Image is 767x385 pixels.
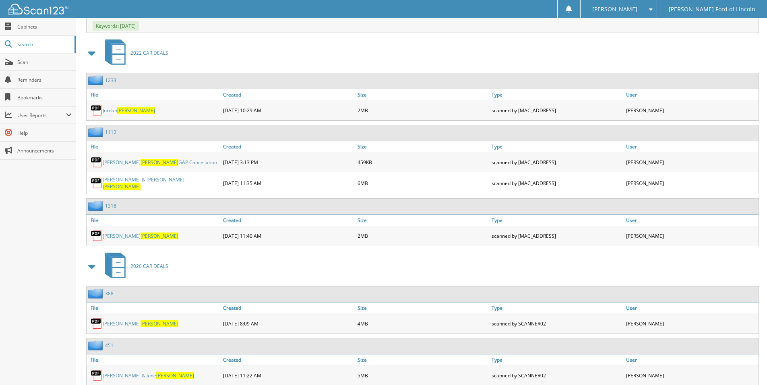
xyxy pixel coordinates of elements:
[490,315,624,331] div: scanned by SCANNER02
[356,141,490,152] a: Size
[93,21,139,31] span: Keywords: [DATE]
[156,372,194,379] span: [PERSON_NAME]
[105,342,114,349] a: 451
[490,354,624,365] a: Type
[221,141,356,152] a: Created
[17,130,72,136] span: Help
[105,202,116,209] a: 1318
[221,154,356,170] div: [DATE] 3:13 PM
[17,94,72,101] span: Bookmarks
[624,228,759,244] div: [PERSON_NAME]
[221,89,356,100] a: Created
[91,156,103,168] img: PDF.png
[624,354,759,365] a: User
[91,317,103,329] img: PDF.png
[103,159,217,166] a: [PERSON_NAME][PERSON_NAME]GAP Cancellation
[624,154,759,170] div: [PERSON_NAME]
[17,147,72,154] span: Announcements
[490,215,624,226] a: Type
[100,37,168,69] a: 2022 CAR DEALS
[221,354,356,365] a: Created
[221,215,356,226] a: Created
[87,303,221,313] a: File
[221,367,356,383] div: [DATE] 11:22 AM
[490,228,624,244] div: scanned by [MAC_ADDRESS]
[356,89,490,100] a: Size
[88,288,105,299] img: folder2.png
[105,129,116,136] a: 1112
[356,215,490,226] a: Size
[87,215,221,226] a: File
[356,228,490,244] div: 2MB
[221,102,356,118] div: [DATE] 10:29 AM
[103,233,178,239] a: [PERSON_NAME][PERSON_NAME]
[103,176,219,190] a: [PERSON_NAME] & [PERSON_NAME][PERSON_NAME]
[669,7,755,12] span: [PERSON_NAME] Ford of Lincoln
[221,174,356,192] div: [DATE] 11:35 AM
[624,89,759,100] a: User
[17,112,66,119] span: User Reports
[91,177,103,189] img: PDF.png
[17,41,70,48] span: Search
[103,372,194,379] a: [PERSON_NAME] & June[PERSON_NAME]
[141,159,178,166] span: [PERSON_NAME]
[88,75,105,85] img: folder2.png
[727,346,767,385] iframe: Chat Widget
[130,49,168,56] span: 2022 CAR DEALS
[105,290,114,297] a: 388
[624,303,759,313] a: User
[356,315,490,331] div: 4MB
[88,340,105,350] img: folder2.png
[117,107,155,114] span: [PERSON_NAME]
[103,183,141,190] span: [PERSON_NAME]
[356,367,490,383] div: 5MB
[490,367,624,383] div: scanned by SCANNER02
[624,367,759,383] div: [PERSON_NAME]
[221,228,356,244] div: [DATE] 11:40 AM
[87,141,221,152] a: File
[87,354,221,365] a: File
[17,23,72,30] span: Cabinets
[624,141,759,152] a: User
[221,315,356,331] div: [DATE] 8:09 AM
[8,4,68,14] img: scan123-logo-white.svg
[141,233,178,239] span: [PERSON_NAME]
[91,104,103,116] img: PDF.png
[17,59,72,66] span: Scan
[103,320,178,327] a: [PERSON_NAME][PERSON_NAME]
[490,174,624,192] div: scanned by [MAC_ADDRESS]
[91,230,103,242] img: PDF.png
[592,7,637,12] span: [PERSON_NAME]
[130,263,168,270] span: 2020 CAR DEALS
[91,369,103,381] img: PDF.png
[624,315,759,331] div: [PERSON_NAME]
[356,102,490,118] div: 2MB
[624,174,759,192] div: [PERSON_NAME]
[624,215,759,226] a: User
[100,250,168,282] a: 2020 CAR DEALS
[490,89,624,100] a: Type
[87,89,221,100] a: File
[105,77,116,84] a: 1233
[103,107,155,114] a: Jordan[PERSON_NAME]
[221,303,356,313] a: Created
[141,320,178,327] span: [PERSON_NAME]
[17,76,72,83] span: Reminders
[356,303,490,313] a: Size
[490,303,624,313] a: Type
[356,174,490,192] div: 6MB
[88,127,105,137] img: folder2.png
[624,102,759,118] div: [PERSON_NAME]
[490,154,624,170] div: scanned by [MAC_ADDRESS]
[88,201,105,211] img: folder2.png
[356,154,490,170] div: 459KB
[356,354,490,365] a: Size
[490,102,624,118] div: scanned by [MAC_ADDRESS]
[490,141,624,152] a: Type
